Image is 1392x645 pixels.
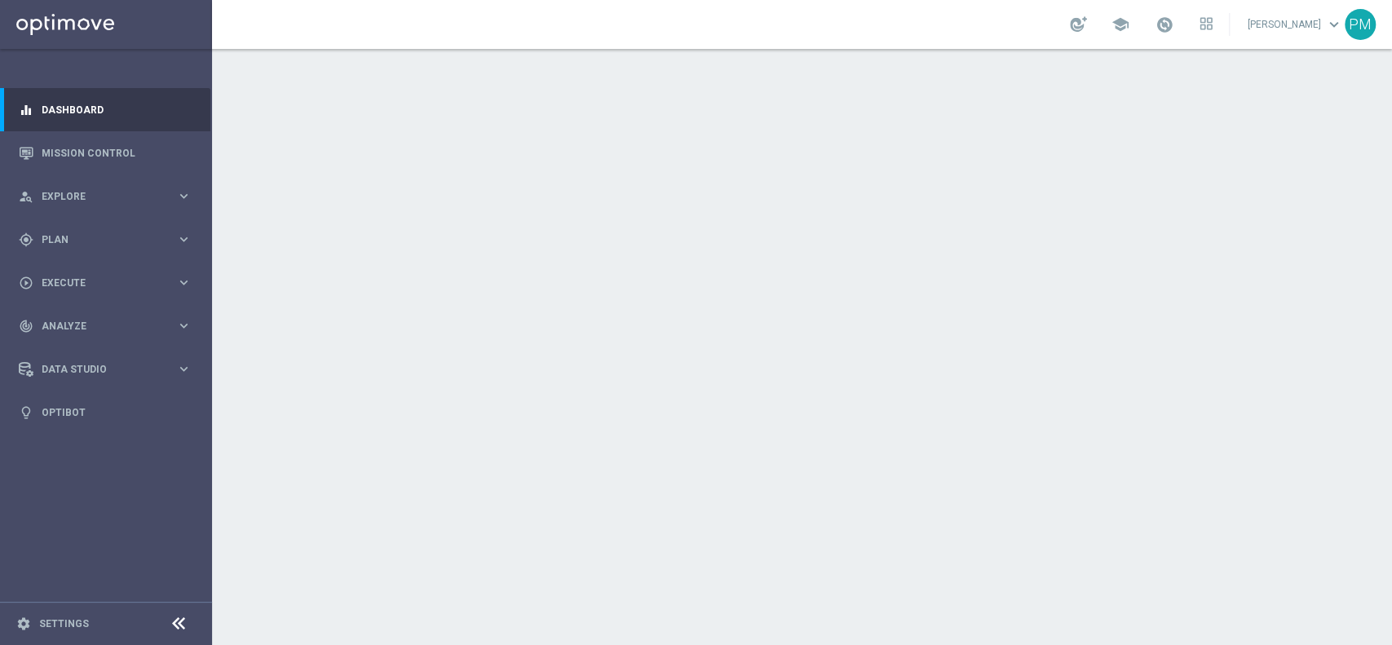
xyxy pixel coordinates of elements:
[42,131,192,175] a: Mission Control
[18,104,192,117] button: equalizer Dashboard
[1111,15,1129,33] span: school
[18,320,192,333] button: track_changes Analyze keyboard_arrow_right
[176,188,192,204] i: keyboard_arrow_right
[176,361,192,377] i: keyboard_arrow_right
[19,362,176,377] div: Data Studio
[42,192,176,201] span: Explore
[19,88,192,131] div: Dashboard
[18,276,192,289] button: play_circle_outline Execute keyboard_arrow_right
[19,276,33,290] i: play_circle_outline
[19,232,33,247] i: gps_fixed
[42,88,192,131] a: Dashboard
[18,406,192,419] button: lightbulb Optibot
[42,364,176,374] span: Data Studio
[19,189,176,204] div: Explore
[19,391,192,434] div: Optibot
[19,232,176,247] div: Plan
[176,275,192,290] i: keyboard_arrow_right
[19,405,33,420] i: lightbulb
[19,131,192,175] div: Mission Control
[19,103,33,117] i: equalizer
[42,235,176,245] span: Plan
[18,233,192,246] button: gps_fixed Plan keyboard_arrow_right
[18,363,192,376] button: Data Studio keyboard_arrow_right
[176,232,192,247] i: keyboard_arrow_right
[16,616,31,631] i: settings
[19,189,33,204] i: person_search
[1246,12,1345,37] a: [PERSON_NAME]keyboard_arrow_down
[19,276,176,290] div: Execute
[19,319,33,334] i: track_changes
[42,391,192,434] a: Optibot
[1345,9,1376,40] div: PM
[1325,15,1343,33] span: keyboard_arrow_down
[176,318,192,334] i: keyboard_arrow_right
[42,321,176,331] span: Analyze
[19,319,176,334] div: Analyze
[42,278,176,288] span: Execute
[39,619,89,629] a: Settings
[18,190,192,203] button: person_search Explore keyboard_arrow_right
[18,147,192,160] button: Mission Control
